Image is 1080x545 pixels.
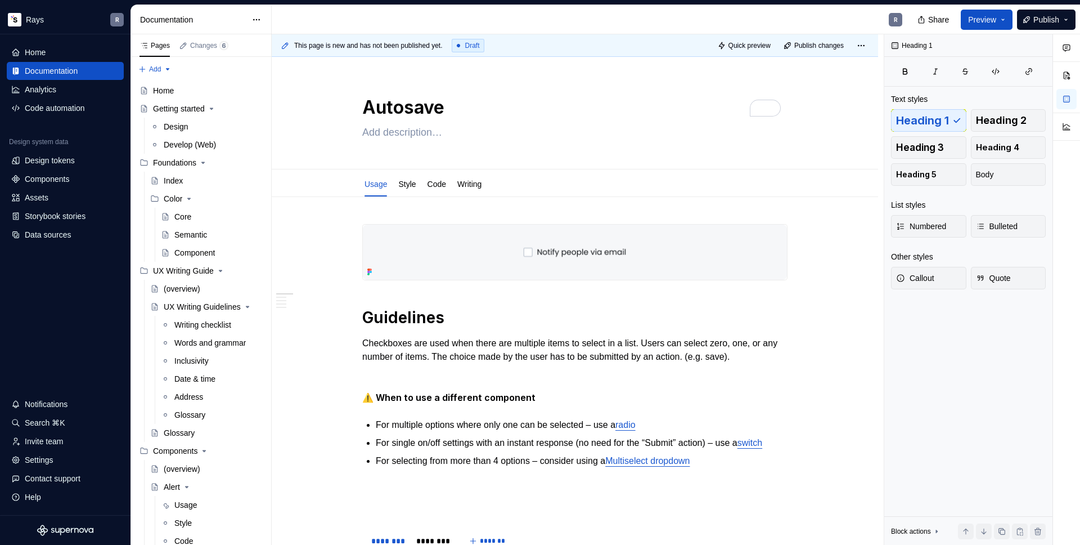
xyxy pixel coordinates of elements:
[896,272,934,284] span: Callout
[7,151,124,169] a: Design tokens
[971,163,1046,186] button: Body
[135,100,267,118] a: Getting started
[25,47,46,58] div: Home
[896,169,937,180] span: Heading 5
[25,211,85,222] div: Storybook stories
[453,172,486,195] div: Writing
[153,85,174,96] div: Home
[1017,10,1075,30] button: Publish
[891,524,941,539] div: Block actions
[164,121,188,132] div: Design
[928,14,949,25] span: Share
[25,436,63,447] div: Invite team
[146,298,267,316] a: UX Writing Guidelines
[25,65,78,77] div: Documentation
[976,115,1027,126] span: Heading 2
[891,251,933,262] div: Other styles
[146,118,267,136] a: Design
[376,454,787,468] p: For selecting from more than 4 options – consider using a
[7,432,124,450] a: Invite team
[376,436,787,450] p: For single on/off settings with an instant response (no need for the “Submit” action) – use a
[7,451,124,469] a: Settings
[976,169,994,180] span: Body
[164,283,200,294] div: (overview)
[363,225,787,280] img: fdb9fa13-f7b0-465f-b06f-da017f789236.png
[174,319,231,330] div: Writing checklist
[8,13,21,26] img: 6d3517f2-c9be-42ef-a17d-43333b4a1852.png
[7,226,124,244] a: Data sources
[976,272,1011,284] span: Quote
[174,373,215,385] div: Date & time
[156,334,267,352] a: Words and grammar
[25,417,65,428] div: Search ⌘K
[219,41,228,50] span: 6
[146,136,267,154] a: Develop (Web)
[896,221,946,232] span: Numbered
[362,337,787,364] p: Checkboxes are used when there are multiple items to select in a list. Users can select zero, one...
[794,41,844,50] span: Publish changes
[971,215,1046,238] button: Bulleted
[174,337,246,349] div: Words and grammar
[25,84,56,95] div: Analytics
[174,499,197,511] div: Usage
[896,142,944,153] span: Heading 3
[135,262,267,280] div: UX Writing Guide
[7,62,124,80] a: Documentation
[7,470,124,488] button: Contact support
[164,139,216,150] div: Develop (Web)
[971,109,1046,132] button: Heading 2
[615,420,636,430] a: radio
[891,93,928,105] div: Text styles
[146,190,267,208] div: Color
[153,103,205,114] div: Getting started
[115,15,119,24] div: R
[398,180,416,189] a: Style
[139,41,170,50] div: Pages
[135,442,267,460] div: Components
[25,454,53,466] div: Settings
[891,163,966,186] button: Heading 5
[9,137,68,146] div: Design system data
[976,142,1019,153] span: Heading 4
[26,14,44,25] div: Rays
[7,99,124,117] a: Code automation
[174,409,205,421] div: Glossary
[891,136,966,159] button: Heading 3
[174,247,215,258] div: Component
[164,427,195,439] div: Glossary
[362,307,787,328] h1: Guidelines
[37,525,93,536] svg: Supernova Logo
[891,215,966,238] button: Numbered
[25,102,85,114] div: Code automation
[153,445,197,457] div: Components
[364,180,387,189] a: Usage
[968,14,996,25] span: Preview
[961,10,1012,30] button: Preview
[25,229,71,240] div: Data sources
[190,41,228,50] div: Changes
[149,65,161,74] span: Add
[376,418,787,432] p: For multiple options where only one can be selected – use a
[971,136,1046,159] button: Heading 4
[976,221,1018,232] span: Bulleted
[25,173,69,185] div: Components
[146,478,267,496] a: Alert
[465,41,480,50] span: Draft
[25,155,75,166] div: Design tokens
[427,180,446,189] a: Code
[294,41,443,50] span: This page is new and has not been published yet.
[891,527,931,536] div: Block actions
[7,81,124,99] a: Analytics
[156,244,267,262] a: Component
[605,456,690,466] a: Multiselect dropdown
[360,94,785,121] textarea: To enrich screen reader interactions, please activate Accessibility in Grammarly extension settings
[7,395,124,413] button: Notifications
[174,517,192,529] div: Style
[737,438,762,448] a: switch
[423,172,451,195] div: Code
[891,267,966,289] button: Callout
[7,414,124,432] button: Search ⌘K
[25,192,48,203] div: Assets
[156,352,267,370] a: Inclusivity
